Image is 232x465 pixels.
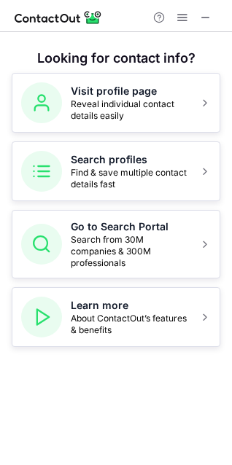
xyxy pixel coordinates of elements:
[71,152,190,167] h5: Search profiles
[15,9,102,26] img: ContactOut v5.3.10
[21,297,62,337] img: Learn more
[12,73,220,133] button: Visit profile pageReveal individual contact details easily
[71,84,190,98] h5: Visit profile page
[12,210,220,278] button: Go to Search PortalSearch from 30M companies & 300M professionals
[71,219,190,234] h5: Go to Search Portal
[71,167,190,190] span: Find & save multiple contact details fast
[71,313,190,336] span: About ContactOut’s features & benefits
[21,82,62,123] img: Visit profile page
[12,141,220,201] button: Search profilesFind & save multiple contact details fast
[21,151,62,192] img: Search profiles
[71,98,190,122] span: Reveal individual contact details easily
[71,298,190,313] h5: Learn more
[12,287,220,347] button: Learn moreAbout ContactOut’s features & benefits
[71,234,190,269] span: Search from 30M companies & 300M professionals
